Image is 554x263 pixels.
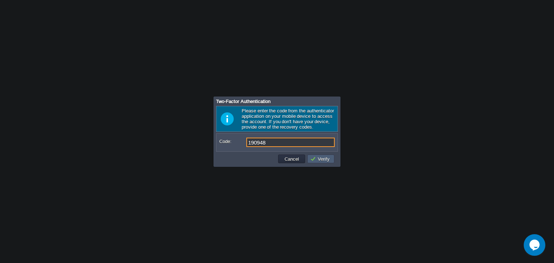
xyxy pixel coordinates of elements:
iframe: chat widget [524,234,547,256]
label: Code: [219,138,246,145]
div: Please enter the code from the authenticator application on your mobile device to access the acco... [216,106,338,132]
span: Two-Factor Authentication [216,99,271,104]
button: Cancel [282,156,301,162]
button: Verify [310,156,332,162]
